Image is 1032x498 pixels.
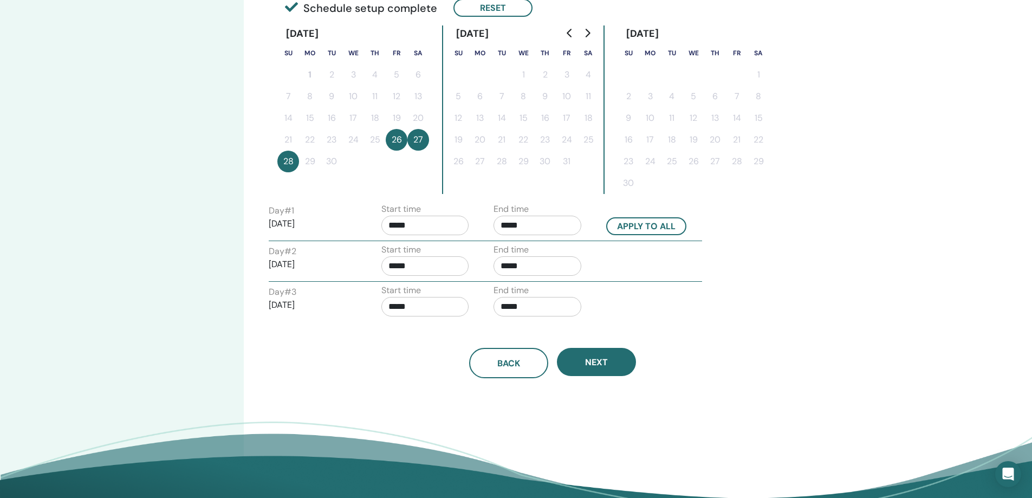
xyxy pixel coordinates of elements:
button: 11 [364,86,386,107]
button: 18 [577,107,599,129]
button: 3 [639,86,661,107]
button: 2 [534,64,556,86]
button: 17 [556,107,577,129]
button: 5 [386,64,407,86]
button: 27 [469,151,491,172]
button: 16 [534,107,556,129]
button: 14 [726,107,748,129]
button: 10 [342,86,364,107]
button: 31 [556,151,577,172]
div: [DATE] [277,25,328,42]
button: 26 [683,151,704,172]
th: Monday [639,42,661,64]
button: 17 [639,129,661,151]
th: Monday [299,42,321,64]
button: 24 [556,129,577,151]
button: 25 [364,129,386,151]
button: 11 [577,86,599,107]
div: Open Intercom Messenger [995,461,1021,487]
div: [DATE] [618,25,668,42]
label: Day # 3 [269,286,296,299]
p: [DATE] [269,299,356,312]
label: End time [494,203,529,216]
button: 16 [618,129,639,151]
button: 8 [299,86,321,107]
button: 22 [299,129,321,151]
button: 9 [321,86,342,107]
th: Wednesday [512,42,534,64]
th: Tuesday [491,42,512,64]
button: 24 [342,129,364,151]
button: 25 [661,151,683,172]
button: 15 [748,107,769,129]
button: 21 [277,129,299,151]
th: Tuesday [321,42,342,64]
button: 12 [683,107,704,129]
button: 17 [342,107,364,129]
button: 28 [277,151,299,172]
button: 24 [639,151,661,172]
th: Friday [386,42,407,64]
button: 9 [618,107,639,129]
button: 15 [512,107,534,129]
button: 7 [726,86,748,107]
th: Thursday [534,42,556,64]
button: 3 [556,64,577,86]
button: 18 [661,129,683,151]
button: 13 [469,107,491,129]
th: Saturday [407,42,429,64]
button: 15 [299,107,321,129]
label: Start time [381,284,421,297]
button: 18 [364,107,386,129]
button: 29 [512,151,534,172]
button: 28 [491,151,512,172]
button: 30 [618,172,639,194]
button: 6 [469,86,491,107]
button: Go to previous month [561,22,579,44]
button: 21 [726,129,748,151]
button: 6 [704,86,726,107]
th: Thursday [704,42,726,64]
button: 23 [618,151,639,172]
th: Friday [556,42,577,64]
button: 26 [447,151,469,172]
span: Back [497,358,520,369]
button: 30 [321,151,342,172]
p: [DATE] [269,258,356,271]
th: Sunday [447,42,469,64]
th: Wednesday [683,42,704,64]
button: 1 [512,64,534,86]
button: 9 [534,86,556,107]
button: 5 [447,86,469,107]
span: Next [585,357,608,368]
th: Wednesday [342,42,364,64]
label: Start time [381,243,421,256]
button: 10 [639,107,661,129]
button: 29 [748,151,769,172]
label: Day # 2 [269,245,296,258]
th: Saturday [748,42,769,64]
button: 7 [277,86,299,107]
button: 4 [577,64,599,86]
button: 4 [661,86,683,107]
button: 22 [512,129,534,151]
button: Back [469,348,548,378]
button: 20 [407,107,429,129]
div: [DATE] [447,25,498,42]
button: 10 [556,86,577,107]
button: 25 [577,129,599,151]
button: 23 [321,129,342,151]
button: 14 [277,107,299,129]
button: 28 [726,151,748,172]
button: 16 [321,107,342,129]
button: 1 [748,64,769,86]
th: Monday [469,42,491,64]
th: Thursday [364,42,386,64]
button: 13 [407,86,429,107]
th: Sunday [277,42,299,64]
button: 27 [704,151,726,172]
button: 4 [364,64,386,86]
button: 12 [386,86,407,107]
button: 2 [321,64,342,86]
button: 19 [447,129,469,151]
